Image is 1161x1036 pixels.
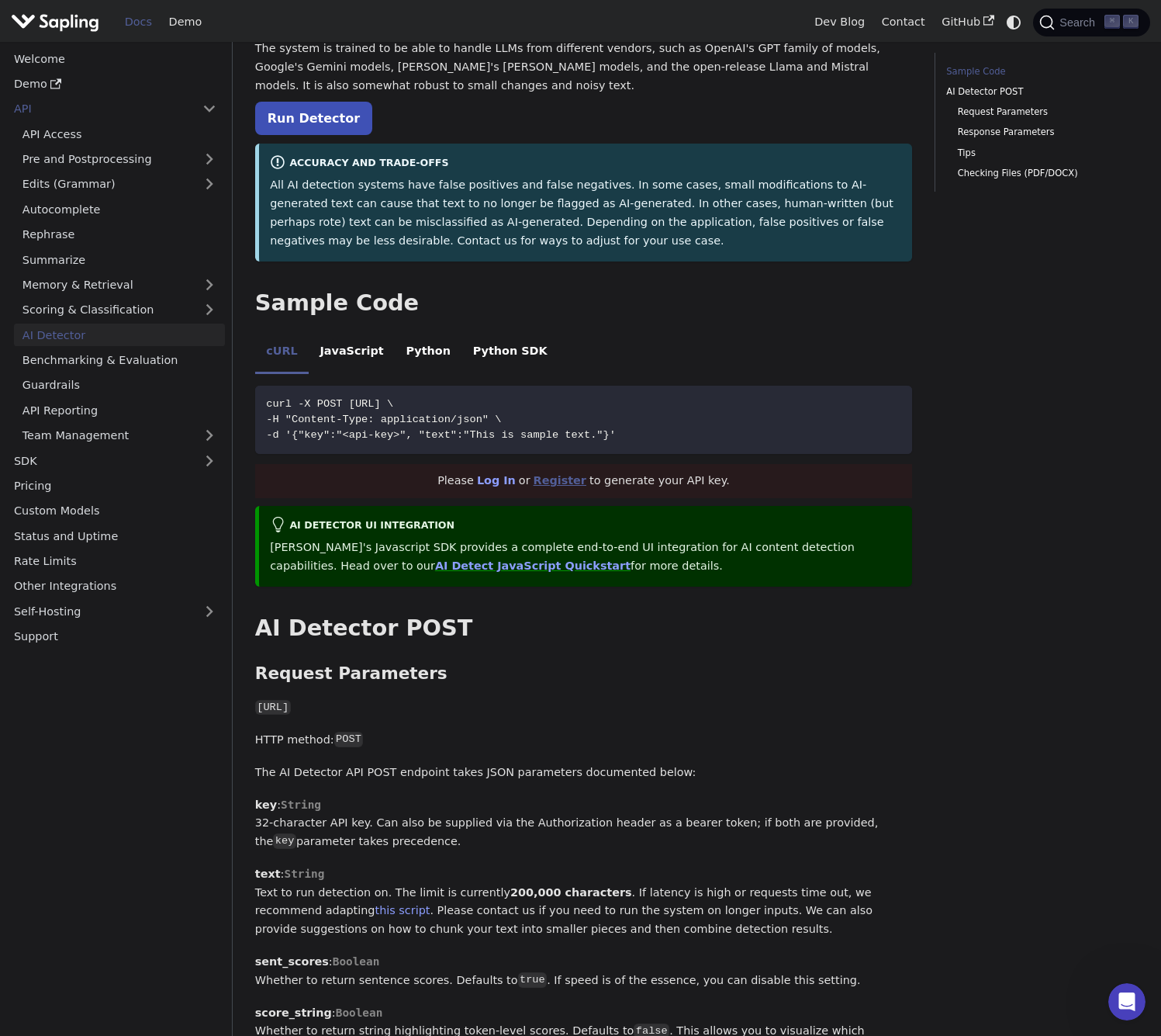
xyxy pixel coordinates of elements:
[1104,15,1120,29] kbd: ⌘
[270,539,901,576] p: [PERSON_NAME]'s Javascript SDK provides a complete end-to-end UI integration for AI content detec...
[5,98,194,120] a: API
[958,125,1128,140] a: Response Parameters
[946,64,1133,79] a: Sample Code
[255,764,912,782] p: The AI Detector API POST endpoint takes JSON parameters documented below:
[14,399,225,421] a: API Reporting
[273,833,295,849] code: key
[534,474,586,487] a: Register
[336,1007,383,1019] span: Boolean
[255,731,912,750] p: HTTP method:
[255,796,912,851] p: : 32-character API key. Can also be supplied via the Authorization header as a bearer token; if b...
[5,525,225,547] a: Status and Uptime
[14,223,225,246] a: Rephrase
[1123,15,1139,29] kbd: K
[14,148,225,171] a: Pre and Postprocessing
[11,11,105,33] a: Sapling.ai
[14,424,225,447] a: Team Management
[1033,9,1149,36] button: Search (Command+K)
[255,464,912,498] div: Please or to generate your API key.
[255,799,277,811] strong: key
[958,166,1128,181] a: Checking Files (PDF/DOCX)
[5,550,225,573] a: Rate Limits
[14,374,225,397] a: Guardrails
[266,414,501,425] span: -H "Content-Type: application/json" \
[270,154,901,173] div: Accuracy and Trade-offs
[270,517,901,535] div: AI Detector UI integration
[334,732,364,747] code: POST
[1003,11,1025,33] button: Switch between dark and light mode (currently system mode)
[194,98,225,120] button: Collapse sidebar category 'API'
[806,10,872,34] a: Dev Blog
[14,349,225,372] a: Benchmarking & Evaluation
[194,449,225,472] button: Expand sidebar category 'SDK'
[946,85,1133,99] a: AI Detector POST
[14,274,225,296] a: Memory & Retrieval
[255,331,309,375] li: cURL
[266,398,393,410] span: curl -X POST [URL] \
[375,904,430,916] a: this script
[14,198,225,220] a: Autocomplete
[11,11,99,33] img: Sapling.ai
[255,664,912,684] h3: Request Parameters
[958,146,1128,161] a: Tips
[270,176,901,250] p: All AI detection systems have false positives and false negatives. In some cases, small modificat...
[933,10,1002,34] a: GitHub
[255,40,912,95] p: The system is trained to be able to handle LLMs from different vendors, such as OpenAI's GPT fami...
[5,73,225,95] a: Demo
[255,953,912,990] p: : Whether to return sentence scores. Defaults to . If speed is of the essence, you can disable th...
[284,868,324,880] span: String
[255,865,912,939] p: : Text to run detection on. The limit is currently . If latency is high or requests time out, we ...
[14,173,225,196] a: Edits (Grammar)
[161,10,210,34] a: Demo
[255,955,329,968] strong: sent_scores
[255,615,912,643] h2: AI Detector POST
[5,575,225,598] a: Other Integrations
[477,474,516,487] a: Log In
[14,248,225,271] a: Summarize
[958,105,1128,120] a: Request Parameters
[281,799,321,811] span: String
[266,429,616,441] span: -d '{"key":"<api-key>", "text":"This is sample text."}'
[14,123,225,145] a: API Access
[435,560,631,572] a: AI Detect JavaScript Quickstart
[5,500,225,522] a: Custom Models
[255,1007,332,1019] strong: score_string
[5,47,225,70] a: Welcome
[461,331,558,375] li: Python SDK
[518,972,548,988] code: true
[395,331,461,375] li: Python
[5,449,194,472] a: SDK
[255,289,912,317] h2: Sample Code
[510,886,632,899] strong: 200,000 characters
[333,955,380,968] span: Boolean
[116,10,161,34] a: Docs
[255,102,372,135] a: Run Detector
[5,475,225,497] a: Pricing
[1055,16,1104,29] span: Search
[873,10,934,34] a: Contact
[309,331,395,375] li: JavaScript
[5,600,225,622] a: Self-Hosting
[255,868,281,880] strong: text
[1108,983,1145,1020] iframe: Intercom live chat
[14,299,225,321] a: Scoring & Classification
[255,700,291,715] code: [URL]
[14,324,225,346] a: AI Detector
[5,625,225,648] a: Support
